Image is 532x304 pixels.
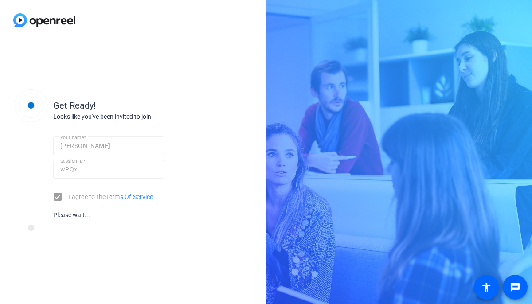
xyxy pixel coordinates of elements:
[60,158,83,164] mat-label: Session ID
[481,282,492,292] mat-icon: accessibility
[53,99,231,112] div: Get Ready!
[53,210,164,220] div: Please wait...
[60,135,84,140] mat-label: Your name
[510,282,520,292] mat-icon: message
[53,112,231,121] div: Looks like you've been invited to join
